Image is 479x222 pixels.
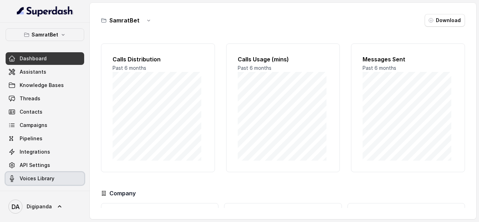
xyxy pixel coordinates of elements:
[6,106,84,118] a: Contacts
[6,146,84,158] a: Integrations
[20,95,40,102] span: Threads
[27,203,52,210] span: Digipanda
[20,82,64,89] span: Knowledge Bases
[20,175,54,182] span: Voices Library
[20,108,42,115] span: Contacts
[20,135,42,142] span: Pipelines
[20,68,46,75] span: Assistants
[6,132,84,145] a: Pipelines
[113,55,203,63] h2: Calls Distribution
[17,6,73,17] img: light.svg
[20,162,50,169] span: API Settings
[6,79,84,92] a: Knowledge Bases
[6,172,84,185] a: Voices Library
[113,65,146,71] span: Past 6 months
[12,203,20,210] text: DA
[363,65,396,71] span: Past 6 months
[6,92,84,105] a: Threads
[6,119,84,132] a: Campaigns
[363,55,453,63] h2: Messages Sent
[109,189,136,197] h3: Company
[6,159,84,171] a: API Settings
[238,55,329,63] h2: Calls Usage (mins)
[6,66,84,78] a: Assistants
[20,55,47,62] span: Dashboard
[32,31,58,39] p: SamratBet
[109,16,140,25] h3: SamratBet
[238,65,271,71] span: Past 6 months
[20,148,50,155] span: Integrations
[425,14,465,27] button: Download
[6,28,84,41] button: SamratBet
[6,197,84,216] a: Digipanda
[6,52,84,65] a: Dashboard
[20,122,47,129] span: Campaigns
